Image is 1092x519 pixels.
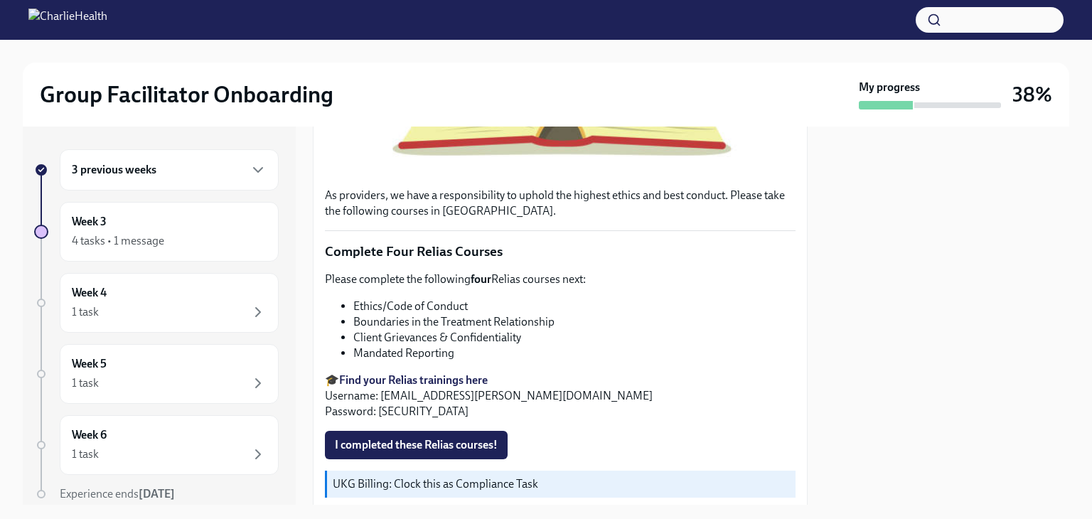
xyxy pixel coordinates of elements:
[72,375,99,391] div: 1 task
[28,9,107,31] img: CharlieHealth
[72,162,156,178] h6: 3 previous weeks
[353,299,796,314] li: Ethics/Code of Conduct
[72,356,107,372] h6: Week 5
[859,80,920,95] strong: My progress
[72,304,99,320] div: 1 task
[34,273,279,333] a: Week 41 task
[335,438,498,452] span: I completed these Relias courses!
[34,344,279,404] a: Week 51 task
[72,214,107,230] h6: Week 3
[471,272,491,286] strong: four
[60,487,175,501] span: Experience ends
[325,188,796,219] p: As providers, we have a responsibility to uphold the highest ethics and best conduct. Please take...
[325,242,796,261] p: Complete Four Relias Courses
[72,446,99,462] div: 1 task
[325,272,796,287] p: Please complete the following Relias courses next:
[333,476,790,492] p: UKG Billing: Clock this as Compliance Task
[72,285,107,301] h6: Week 4
[40,80,333,109] h2: Group Facilitator Onboarding
[325,373,796,419] p: 🎓 Username: [EMAIL_ADDRESS][PERSON_NAME][DOMAIN_NAME] Password: [SECURITY_DATA]
[1012,82,1052,107] h3: 38%
[72,233,164,249] div: 4 tasks • 1 message
[72,427,107,443] h6: Week 6
[60,149,279,191] div: 3 previous weeks
[34,202,279,262] a: Week 34 tasks • 1 message
[139,487,175,501] strong: [DATE]
[353,314,796,330] li: Boundaries in the Treatment Relationship
[34,415,279,475] a: Week 61 task
[339,373,488,387] a: Find your Relias trainings here
[353,330,796,346] li: Client Grievances & Confidentiality
[325,431,508,459] button: I completed these Relias courses!
[353,346,796,361] li: Mandated Reporting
